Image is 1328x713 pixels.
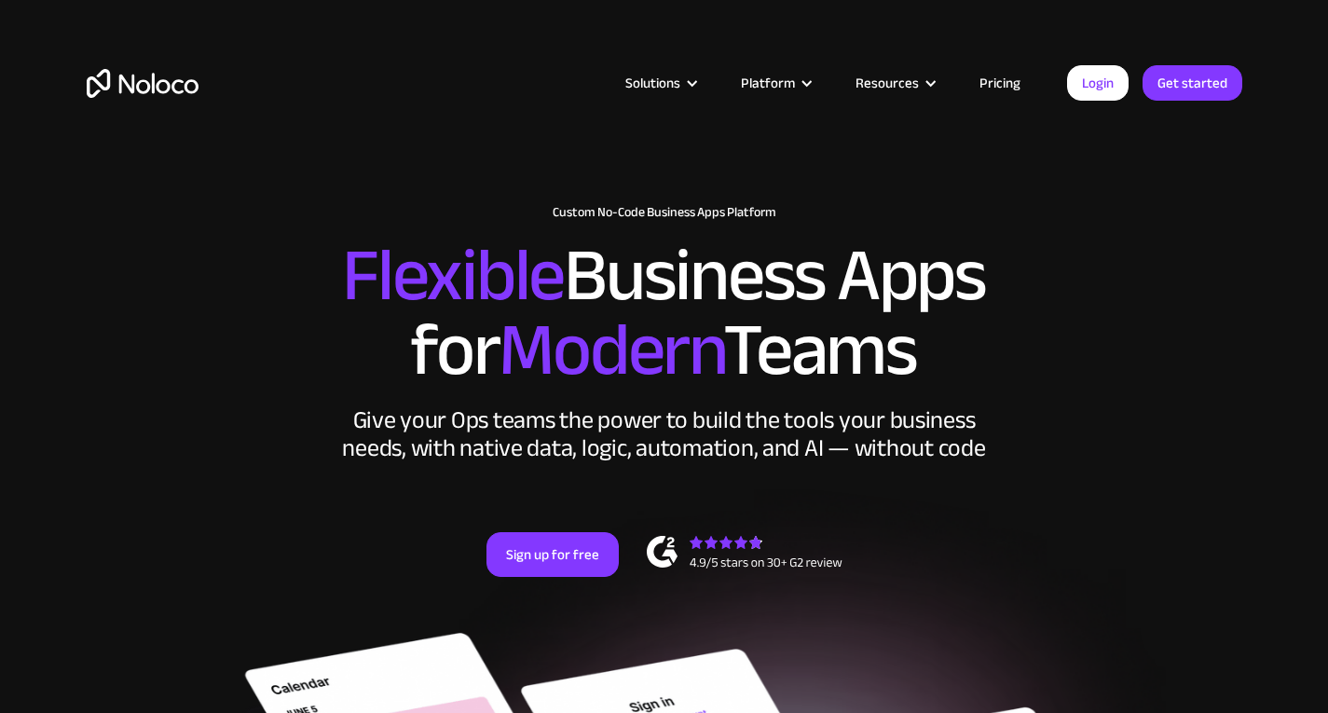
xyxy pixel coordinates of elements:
a: Pricing [956,71,1044,95]
div: Resources [832,71,956,95]
a: Login [1067,65,1129,101]
h2: Business Apps for Teams [87,239,1242,388]
div: Platform [718,71,832,95]
div: Resources [856,71,919,95]
span: Flexible [342,206,564,345]
a: Sign up for free [486,532,619,577]
a: Get started [1143,65,1242,101]
div: Solutions [602,71,718,95]
a: home [87,69,199,98]
div: Solutions [625,71,680,95]
div: Platform [741,71,795,95]
h1: Custom No-Code Business Apps Platform [87,205,1242,220]
span: Modern [499,281,723,419]
div: Give your Ops teams the power to build the tools your business needs, with native data, logic, au... [338,406,991,462]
